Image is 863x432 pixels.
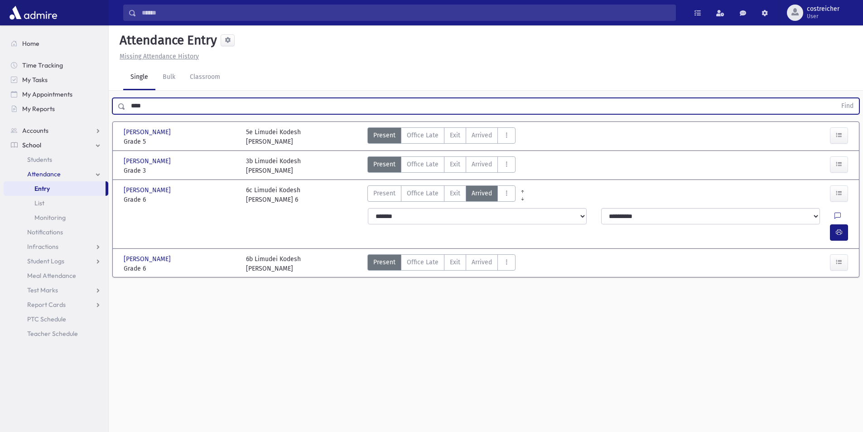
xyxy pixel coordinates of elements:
span: Office Late [407,160,439,169]
a: Students [4,152,108,167]
div: AttTypes [367,127,516,146]
div: 3b Limudei Kodesh [PERSON_NAME] [246,156,301,175]
div: 6b Limudei Kodesh [PERSON_NAME] [246,254,301,273]
span: [PERSON_NAME] [124,127,173,137]
a: Meal Attendance [4,268,108,283]
div: AttTypes [367,185,516,204]
span: [PERSON_NAME] [124,185,173,195]
span: Report Cards [27,301,66,309]
a: Entry [4,181,106,196]
a: Notifications [4,225,108,239]
span: Office Late [407,257,439,267]
span: Exit [450,189,460,198]
span: My Reports [22,105,55,113]
span: Present [373,131,395,140]
span: Meal Attendance [27,272,76,280]
a: Infractions [4,239,108,254]
span: Office Late [407,131,439,140]
span: User [807,13,839,20]
img: AdmirePro [7,4,59,22]
u: Missing Attendance History [120,53,199,60]
span: Arrived [472,131,492,140]
span: Office Late [407,189,439,198]
a: Student Logs [4,254,108,268]
span: Infractions [27,243,58,251]
a: PTC Schedule [4,312,108,326]
a: Report Cards [4,297,108,312]
div: 5e Limudei Kodesh [PERSON_NAME] [246,127,301,146]
a: Home [4,36,108,51]
span: My Tasks [22,76,48,84]
span: Test Marks [27,286,58,294]
span: School [22,141,41,149]
span: Attendance [27,170,61,178]
a: Accounts [4,123,108,138]
span: Present [373,160,395,169]
span: Arrived [472,189,492,198]
a: Monitoring [4,210,108,225]
span: Teacher Schedule [27,330,78,338]
span: [PERSON_NAME] [124,156,173,166]
span: Exit [450,160,460,169]
div: AttTypes [367,254,516,273]
a: My Appointments [4,87,108,102]
a: Classroom [183,65,227,90]
a: List [4,196,108,210]
h5: Attendance Entry [116,33,217,48]
span: Accounts [22,126,48,135]
span: Entry [34,184,50,193]
span: Grade 6 [124,264,237,273]
span: Present [373,257,395,267]
a: My Reports [4,102,108,116]
a: Teacher Schedule [4,326,108,341]
span: Grade 3 [124,166,237,175]
span: Arrived [472,257,492,267]
span: Time Tracking [22,61,63,69]
span: PTC Schedule [27,315,66,323]
span: Students [27,155,52,164]
span: Monitoring [34,214,66,222]
span: My Appointments [22,90,72,98]
a: Test Marks [4,283,108,297]
span: Exit [450,131,460,140]
span: Grade 5 [124,137,237,146]
span: Home [22,39,39,48]
a: My Tasks [4,73,108,87]
span: Exit [450,257,460,267]
span: costreicher [807,5,839,13]
span: Grade 6 [124,195,237,204]
a: School [4,138,108,152]
span: List [34,199,44,207]
a: Bulk [155,65,183,90]
div: 6c Limudei Kodesh [PERSON_NAME] 6 [246,185,300,204]
span: [PERSON_NAME] [124,254,173,264]
a: Single [123,65,155,90]
span: Arrived [472,160,492,169]
div: AttTypes [367,156,516,175]
a: Missing Attendance History [116,53,199,60]
a: Time Tracking [4,58,108,73]
span: Student Logs [27,257,64,265]
button: Find [836,98,859,114]
a: Attendance [4,167,108,181]
span: Notifications [27,228,63,236]
input: Search [136,5,675,21]
span: Present [373,189,395,198]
